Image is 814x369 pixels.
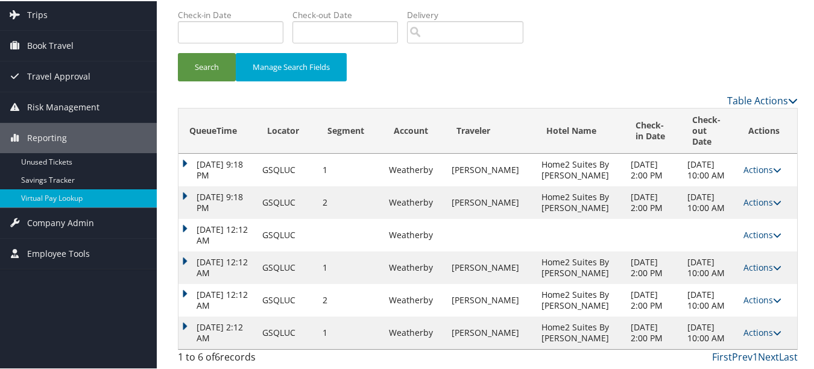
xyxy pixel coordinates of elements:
td: [PERSON_NAME] [446,185,535,218]
th: Actions [737,107,797,153]
span: Reporting [27,122,67,152]
a: Last [779,349,798,362]
span: 6 [215,349,220,362]
span: Company Admin [27,207,94,237]
a: First [712,349,732,362]
td: Home2 Suites By [PERSON_NAME] [535,250,625,283]
th: Locator: activate to sort column ascending [256,107,317,153]
td: [PERSON_NAME] [446,250,535,283]
a: Next [758,349,779,362]
td: GSQLUC [256,218,317,250]
button: Manage Search Fields [236,52,347,80]
label: Delivery [407,8,532,20]
td: [DATE] 2:00 PM [625,315,681,348]
td: GSQLUC [256,250,317,283]
td: [DATE] 2:00 PM [625,153,681,185]
td: [DATE] 10:00 AM [681,250,737,283]
td: GSQLUC [256,153,317,185]
td: [DATE] 10:00 AM [681,315,737,348]
label: Check-in Date [178,8,292,20]
td: Weatherby [383,153,446,185]
th: Account: activate to sort column descending [383,107,446,153]
span: Travel Approval [27,60,90,90]
td: GSQLUC [256,315,317,348]
th: Segment: activate to sort column ascending [317,107,383,153]
a: Actions [743,260,781,272]
td: [PERSON_NAME] [446,153,535,185]
td: 1 [317,250,383,283]
a: Actions [743,163,781,174]
td: [DATE] 12:12 AM [178,283,256,315]
td: [DATE] 9:18 PM [178,185,256,218]
th: Check-in Date: activate to sort column ascending [625,107,681,153]
td: Weatherby [383,185,446,218]
th: QueueTime: activate to sort column ascending [178,107,256,153]
span: Book Travel [27,30,74,60]
a: Actions [743,228,781,239]
th: Hotel Name: activate to sort column ascending [535,107,625,153]
td: GSQLUC [256,283,317,315]
div: 1 to 6 of records [178,348,320,369]
span: Risk Management [27,91,99,121]
td: [DATE] 9:18 PM [178,153,256,185]
td: [PERSON_NAME] [446,283,535,315]
span: Employee Tools [27,238,90,268]
td: Home2 Suites By [PERSON_NAME] [535,315,625,348]
td: [DATE] 12:12 AM [178,250,256,283]
button: Search [178,52,236,80]
td: 2 [317,283,383,315]
a: Actions [743,326,781,337]
td: Weatherby [383,315,446,348]
td: Weatherby [383,218,446,250]
td: [DATE] 12:12 AM [178,218,256,250]
a: Actions [743,293,781,304]
td: Weatherby [383,250,446,283]
td: 1 [317,315,383,348]
td: 1 [317,153,383,185]
td: [DATE] 2:00 PM [625,283,681,315]
th: Check-out Date: activate to sort column ascending [681,107,737,153]
td: [DATE] 2:00 PM [625,250,681,283]
td: [DATE] 10:00 AM [681,153,737,185]
td: GSQLUC [256,185,317,218]
th: Traveler: activate to sort column ascending [446,107,535,153]
td: Home2 Suites By [PERSON_NAME] [535,283,625,315]
td: Weatherby [383,283,446,315]
td: 2 [317,185,383,218]
a: 1 [752,349,758,362]
a: Table Actions [727,93,798,106]
td: [DATE] 2:00 PM [625,185,681,218]
td: [PERSON_NAME] [446,315,535,348]
label: Check-out Date [292,8,407,20]
td: [DATE] 2:12 AM [178,315,256,348]
td: [DATE] 10:00 AM [681,283,737,315]
td: Home2 Suites By [PERSON_NAME] [535,185,625,218]
a: Actions [743,195,781,207]
td: [DATE] 10:00 AM [681,185,737,218]
td: Home2 Suites By [PERSON_NAME] [535,153,625,185]
a: Prev [732,349,752,362]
